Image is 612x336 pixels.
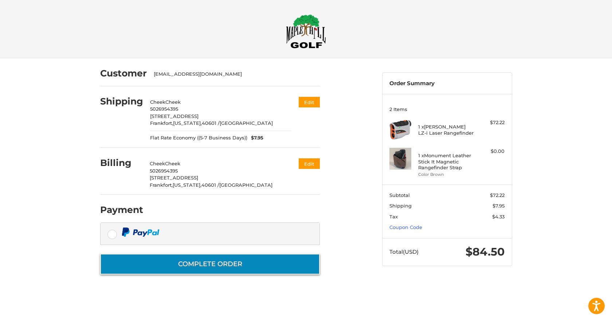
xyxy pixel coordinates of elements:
span: 5026954395 [150,168,178,174]
span: Total (USD) [389,248,419,255]
span: $4.33 [492,214,505,220]
span: $72.22 [490,192,505,198]
div: [EMAIL_ADDRESS][DOMAIN_NAME] [154,71,313,78]
h2: Payment [100,204,143,216]
span: $7.95 [247,134,263,142]
span: Shipping [389,203,412,209]
span: Cheek [150,161,165,166]
h2: Customer [100,68,147,79]
h4: 1 x [PERSON_NAME] LZ-i Laser Rangefinder [418,124,474,136]
span: Subtotal [389,192,410,198]
span: [STREET_ADDRESS] [150,113,199,119]
h4: 1 x Monument Leather Stick It Magnetic Rangefinder Strap [418,153,474,170]
span: 5026954395 [150,106,178,112]
button: Edit [299,97,320,107]
button: Complete order [100,254,320,274]
span: Tax [389,214,398,220]
span: [US_STATE], [173,182,201,188]
span: $84.50 [466,245,505,258]
span: $7.95 [493,203,505,209]
h3: 2 Items [389,106,505,112]
h2: Shipping [100,96,143,107]
span: Flat Rate Economy ((5-7 Business Days)) [150,134,247,142]
span: [GEOGRAPHIC_DATA] [219,182,272,188]
span: Frankfort, [150,120,173,126]
span: 40601 / [201,182,219,188]
span: [US_STATE], [173,120,202,126]
span: Cheek [150,99,165,105]
span: Cheek [165,161,180,166]
div: $0.00 [476,148,505,155]
div: $72.22 [476,119,505,126]
span: [GEOGRAPHIC_DATA] [220,120,273,126]
img: Maple Hill Golf [286,14,326,48]
img: PayPal icon [122,228,160,237]
h2: Billing [100,157,143,169]
li: Color Brown [418,171,474,178]
span: Frankfort, [150,182,173,188]
button: Edit [299,158,320,169]
span: 40601 / [202,120,220,126]
span: Cheek [165,99,181,105]
h3: Order Summary [389,80,505,87]
span: [STREET_ADDRESS] [150,175,198,181]
a: Coupon Code [389,224,422,230]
